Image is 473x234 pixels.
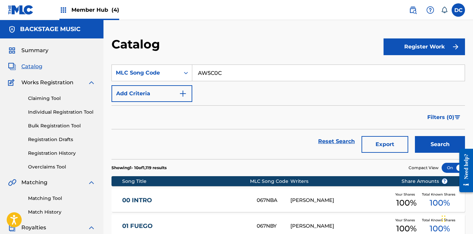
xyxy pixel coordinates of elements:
[21,224,46,232] span: Royalties
[87,179,95,187] img: expand
[111,85,192,102] button: Add Criteria
[8,46,16,54] img: Summary
[8,5,34,15] img: MLC Logo
[454,143,473,198] iframe: Resource Center
[427,113,454,121] span: Filters ( 0 )
[28,136,95,143] a: Registration Drafts
[452,43,460,51] img: f7272a7cc735f4ea7f67.svg
[8,25,16,33] img: Accounts
[28,150,95,157] a: Registration History
[422,192,458,197] span: Total Known Shares
[423,109,465,126] button: Filters (0)
[315,134,358,149] a: Reset Search
[8,179,16,187] img: Matching
[384,38,465,55] button: Register Work
[71,6,119,14] span: Member Hub
[442,209,446,229] div: Arrastrar
[21,46,48,54] span: Summary
[430,197,450,209] span: 100 %
[290,222,391,230] div: [PERSON_NAME]
[396,197,417,209] span: 100 %
[257,197,290,204] div: 067NBA
[8,63,42,71] a: CatalogCatalog
[28,163,95,170] a: Overclaims Tool
[426,6,434,14] img: help
[179,90,187,98] img: 9d2ae6d4665cec9f34b9.svg
[440,202,473,234] div: Widget de chat
[28,209,95,216] a: Match History
[409,6,417,14] img: search
[111,65,465,159] form: Search Form
[290,197,391,204] div: [PERSON_NAME]
[257,222,290,230] div: 067NBY
[28,95,95,102] a: Claiming Tool
[111,37,163,52] h2: Catalog
[111,7,119,13] span: (4)
[8,224,16,232] img: Royalties
[28,195,95,202] a: Matching Tool
[362,136,408,153] button: Export
[122,222,248,230] a: 01 FUEGO
[452,3,465,17] div: User Menu
[455,115,460,119] img: filter
[422,218,458,223] span: Total Known Shares
[116,69,176,77] div: MLC Song Code
[250,178,290,185] div: MLC Song Code
[59,6,67,14] img: Top Rightsholders
[415,136,465,153] button: Search
[409,165,439,171] span: Compact View
[122,197,248,204] a: 00 INTRO
[395,192,418,197] span: Your Shares
[21,79,73,87] span: Works Registration
[21,179,47,187] span: Matching
[122,178,250,185] div: Song Title
[28,109,95,116] a: Individual Registration Tool
[424,3,437,17] div: Help
[8,63,16,71] img: Catalog
[395,218,418,223] span: Your Shares
[8,46,48,54] a: SummarySummary
[442,179,447,184] span: ?
[87,79,95,87] img: expand
[111,165,167,171] p: Showing 1 - 10 of 1,119 results
[441,7,448,13] div: Notifications
[440,202,473,234] iframe: Chat Widget
[406,3,420,17] a: Public Search
[87,224,95,232] img: expand
[20,25,80,33] h5: BACKSTAGE MUSIC
[290,178,391,185] div: Writers
[8,79,17,87] img: Works Registration
[402,178,448,185] span: Share Amounts
[21,63,42,71] span: Catalog
[28,122,95,129] a: Bulk Registration Tool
